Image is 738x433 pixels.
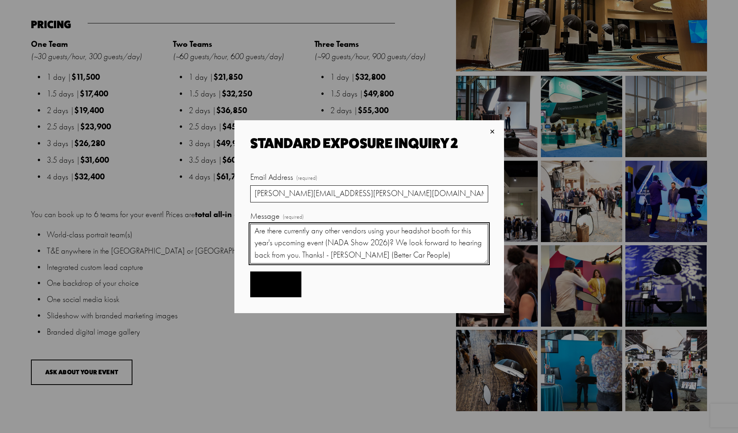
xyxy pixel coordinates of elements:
[250,224,488,264] textarea: Good afternoon, we are exploring the possibility of utilizing your services for an upcoming event...
[488,127,497,136] div: Close
[250,271,301,297] button: SubmitSubmit
[264,281,287,288] span: Submit
[283,213,304,221] span: (required)
[250,210,280,223] span: Message
[250,136,479,150] div: Standard EXPOSURE Inquiry 2
[250,171,293,184] span: Email Address
[296,174,317,183] span: (required)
